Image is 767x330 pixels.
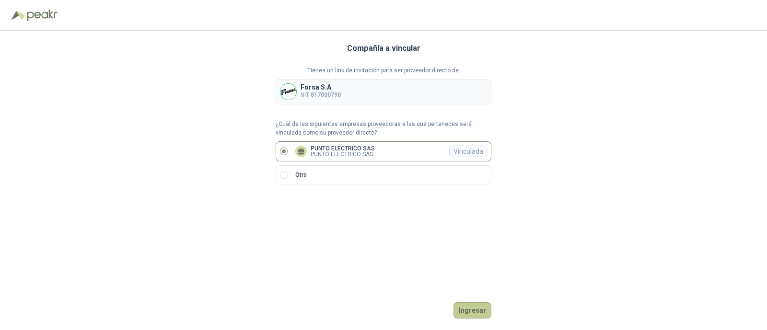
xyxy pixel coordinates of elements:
[453,302,491,319] button: Ingresar
[280,84,296,100] img: Company Logo
[295,171,307,180] p: Otro
[311,146,375,151] p: PUNTO ELECTRICO SAS
[276,120,491,138] p: ¿Cuál de las siguientes empresas proveedoras a las que perteneces será vinculada como su proveedo...
[311,151,375,157] p: PUNTO ELECTRICO SAS
[12,11,25,20] img: Logo
[347,42,420,55] h3: Compañía a vincular
[276,66,491,75] p: Tienes un link de invitación para ser proveedor directo de:
[449,146,488,157] div: Vinculada
[27,10,58,21] img: Peakr
[301,84,341,91] p: Forsa S.A
[311,91,341,98] b: 817000790
[301,91,341,100] p: NIT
